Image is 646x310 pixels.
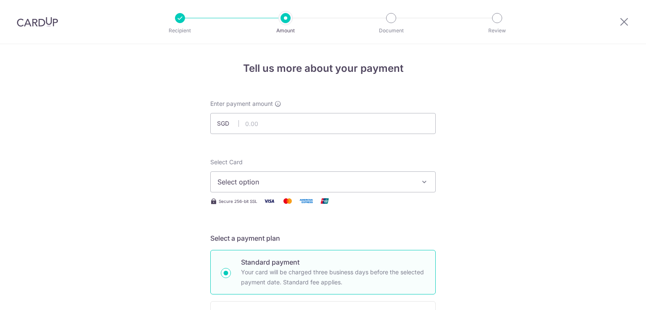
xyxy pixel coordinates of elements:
[466,26,528,35] p: Review
[254,26,317,35] p: Amount
[217,119,239,128] span: SGD
[210,233,436,243] h5: Select a payment plan
[241,267,425,287] p: Your card will be charged three business days before the selected payment date. Standard fee appl...
[210,61,436,76] h4: Tell us more about your payment
[279,196,296,206] img: Mastercard
[217,177,413,187] span: Select option
[210,171,436,192] button: Select option
[210,158,243,166] span: translation missing: en.payables.payment_networks.credit_card.summary.labels.select_card
[316,196,333,206] img: Union Pay
[219,198,257,205] span: Secure 256-bit SSL
[592,285,638,306] iframe: Opens a widget where you can find more information
[17,17,58,27] img: CardUp
[241,257,425,267] p: Standard payment
[149,26,211,35] p: Recipient
[261,196,278,206] img: Visa
[298,196,315,206] img: American Express
[210,113,436,134] input: 0.00
[360,26,422,35] p: Document
[210,100,273,108] span: Enter payment amount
